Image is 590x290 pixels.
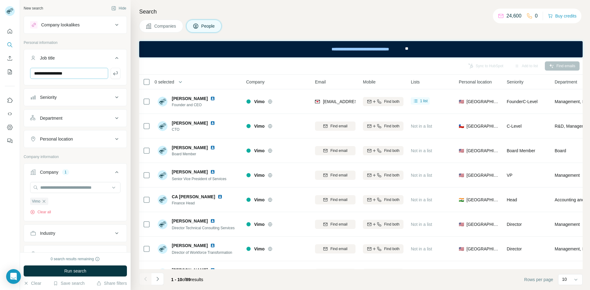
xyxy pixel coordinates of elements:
[254,197,265,203] span: Vimo
[107,4,131,13] button: Hide
[172,250,232,255] span: Director of Workforce Transformation
[40,230,55,236] div: Industry
[24,51,127,68] button: Job title
[466,123,499,129] span: [GEOGRAPHIC_DATA]
[40,94,57,100] div: Seniority
[24,132,127,146] button: Personal location
[459,246,464,252] span: 🇺🇸
[158,146,167,156] img: Avatar
[459,197,464,203] span: 🇮🇳
[210,96,215,101] img: LinkedIn logo
[330,123,347,129] span: Find email
[158,269,167,278] img: Avatar
[246,124,251,129] img: Logo of Vimo
[535,12,538,20] p: 0
[172,169,208,175] span: [PERSON_NAME]
[363,146,403,155] button: Find both
[254,99,265,105] span: Vimo
[64,268,86,274] span: Run search
[210,145,215,150] img: LinkedIn logo
[210,268,215,273] img: LinkedIn logo
[315,195,356,204] button: Find email
[172,194,215,200] span: CA [PERSON_NAME]
[459,172,464,178] span: 🇺🇸
[186,277,191,282] span: 89
[315,99,320,105] img: provider findymail logo
[562,276,567,282] p: 10
[507,246,522,251] span: Director
[506,12,521,20] p: 24,600
[384,197,399,203] span: Find both
[246,173,251,178] img: Logo of Vimo
[246,99,251,104] img: Logo of Vimo
[201,23,215,29] span: People
[459,79,492,85] span: Personal location
[384,246,399,252] span: Find both
[151,273,164,285] button: Navigate to next page
[246,222,251,227] img: Logo of Vimo
[254,246,265,252] span: Vimo
[158,219,167,229] img: Avatar
[384,148,399,153] span: Find both
[24,265,127,276] button: Run search
[411,197,432,202] span: Not in a list
[466,246,499,252] span: [GEOGRAPHIC_DATA]
[411,246,432,251] span: Not in a list
[507,197,517,202] span: Head
[41,22,80,28] div: Company lookalikes
[411,173,432,178] span: Not in a list
[466,197,499,203] span: [GEOGRAPHIC_DATA]
[158,170,167,180] img: Avatar
[24,154,127,160] p: Company information
[24,90,127,105] button: Seniority
[323,99,396,104] span: [EMAIL_ADDRESS][DOMAIN_NAME]
[5,39,15,50] button: Search
[315,79,326,85] span: Email
[384,172,399,178] span: Find both
[548,12,576,20] button: Buy credits
[254,221,265,227] span: Vimo
[24,111,127,126] button: Department
[330,148,347,153] span: Find email
[466,99,499,105] span: [GEOGRAPHIC_DATA]
[384,123,399,129] span: Find both
[24,226,127,241] button: Industry
[507,148,535,153] span: Board Member
[155,79,174,85] span: 0 selected
[330,172,347,178] span: Find email
[555,172,580,178] span: Management
[459,123,464,129] span: 🇨🇱
[40,251,62,257] div: HQ location
[363,122,403,131] button: Find both
[363,269,403,278] button: Find both
[330,246,347,252] span: Find email
[246,79,265,85] span: Company
[254,148,265,154] span: Vimo
[158,121,167,131] img: Avatar
[363,171,403,180] button: Find both
[507,79,523,85] span: Seniority
[524,276,553,283] span: Rows per page
[5,53,15,64] button: Enrich CSV
[30,209,51,215] button: Clear all
[158,244,167,254] img: Avatar
[40,136,73,142] div: Personal location
[555,221,580,227] span: Management
[53,280,85,286] button: Save search
[158,195,167,205] img: Avatar
[24,6,43,11] div: New search
[172,226,235,230] span: Director Technical Consulting Services
[315,269,356,278] button: Find email
[507,124,521,129] span: C-Level
[210,121,215,126] img: LinkedIn logo
[5,95,15,106] button: Use Surfe on LinkedIn
[139,41,583,57] iframe: Banner
[5,135,15,146] button: Feedback
[254,123,265,129] span: Vimo
[555,148,566,154] span: Board
[246,246,251,251] img: Logo of Vimo
[555,79,577,85] span: Department
[315,171,356,180] button: Find email
[40,169,58,175] div: Company
[172,200,225,206] span: Finance Head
